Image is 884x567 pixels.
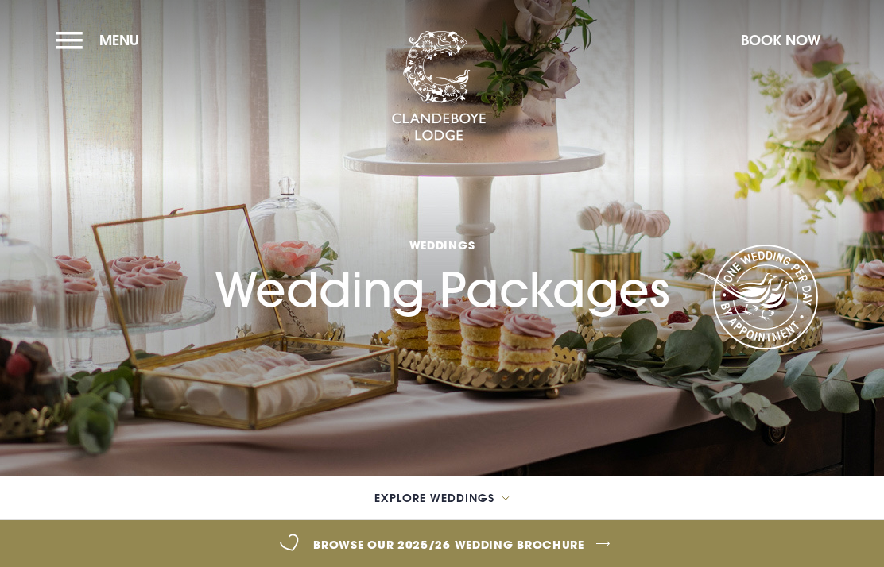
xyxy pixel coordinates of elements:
img: Clandeboye Lodge [391,31,487,142]
span: Explore Weddings [374,492,494,503]
span: Menu [99,31,139,49]
h1: Wedding Packages [215,167,669,318]
button: Menu [56,23,147,57]
button: Book Now [733,23,828,57]
span: Weddings [215,237,669,253]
